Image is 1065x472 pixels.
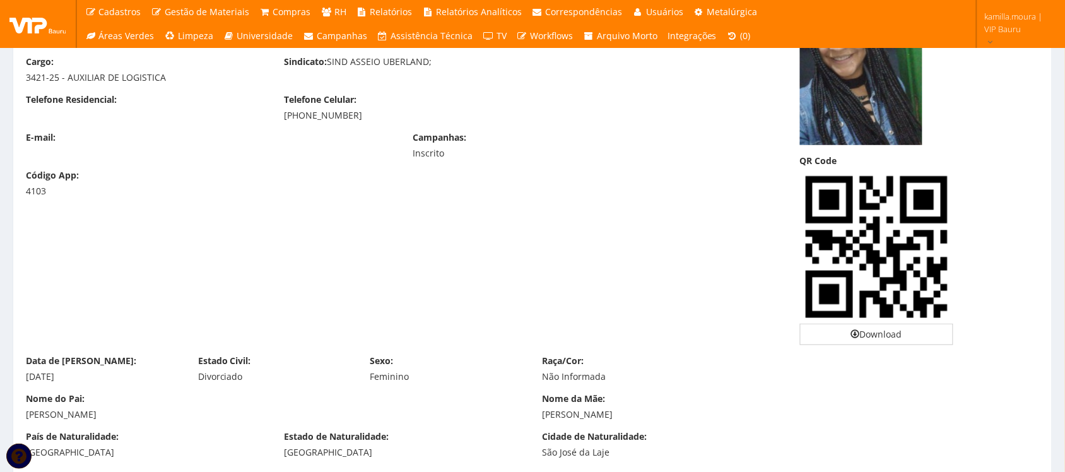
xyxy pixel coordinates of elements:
[542,430,647,443] label: Cidade de Naturalidade:
[284,446,523,459] div: [GEOGRAPHIC_DATA]
[542,370,695,383] div: Não Informada
[26,169,79,182] label: Código App:
[800,170,953,324] img: AOWFFPC8BRyMAAAAAElFTkSuQmCC
[284,93,356,106] label: Telefone Celular:
[99,6,141,18] span: Cadastros
[800,324,953,345] a: Download
[198,355,251,367] label: Estado Civil:
[284,56,327,68] label: Sindicato:
[218,24,298,48] a: Universidade
[512,24,579,48] a: Workflows
[26,185,136,198] div: 4103
[413,131,467,144] label: Campanhas:
[668,30,717,42] span: Integrações
[372,24,478,48] a: Assistência Técnica
[985,10,1049,35] span: kamilla.moura | VIP Bauru
[26,131,56,144] label: E-mail:
[542,446,781,459] div: São José da Laje
[370,355,393,367] label: Sexo:
[9,15,66,33] img: logo
[274,56,532,71] div: SIND ASSEIO UBERLAND;
[542,408,1039,421] div: [PERSON_NAME]
[707,6,758,18] span: Metalúrgica
[26,56,54,68] label: Cargo:
[497,30,507,42] span: TV
[284,109,523,122] div: [PHONE_NUMBER]
[26,93,117,106] label: Telefone Residencial:
[26,355,136,367] label: Data de [PERSON_NAME]:
[26,446,265,459] div: [GEOGRAPHIC_DATA]
[478,24,512,48] a: TV
[160,24,219,48] a: Limpeza
[165,6,249,18] span: Gestão de Materiais
[436,6,522,18] span: Relatórios Analíticos
[542,355,584,367] label: Raça/Cor:
[26,370,179,383] div: [DATE]
[273,6,311,18] span: Compras
[741,30,751,42] span: (0)
[370,6,413,18] span: Relatórios
[26,71,265,84] div: 3421-25 - AUXILIAR DE LOGISTICA
[334,6,346,18] span: RH
[579,24,663,48] a: Arquivo Morto
[26,408,523,421] div: [PERSON_NAME]
[298,24,373,48] a: Campanhas
[26,392,85,405] label: Nome do Pai:
[198,370,351,383] div: Divorciado
[391,30,473,42] span: Assistência Técnica
[237,30,293,42] span: Universidade
[546,6,623,18] span: Correspondências
[413,147,588,160] div: Inscrito
[542,392,605,405] label: Nome da Mãe:
[597,30,657,42] span: Arquivo Morto
[178,30,213,42] span: Limpeza
[99,30,155,42] span: Áreas Verdes
[662,24,722,48] a: Integrações
[531,30,574,42] span: Workflows
[26,430,119,443] label: País de Naturalidade:
[370,370,523,383] div: Feminino
[646,6,683,18] span: Usuários
[284,430,389,443] label: Estado de Naturalidade:
[317,30,367,42] span: Campanhas
[722,24,756,48] a: (0)
[80,24,160,48] a: Áreas Verdes
[800,155,837,167] label: QR Code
